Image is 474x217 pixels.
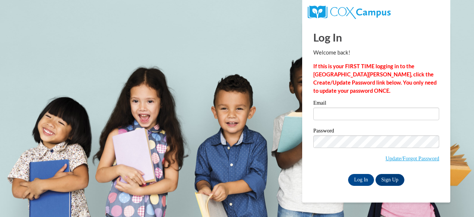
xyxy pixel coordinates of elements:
[313,63,437,94] strong: If this is your FIRST TIME logging in to the [GEOGRAPHIC_DATA][PERSON_NAME], click the Create/Upd...
[385,155,439,161] a: Update/Forgot Password
[313,100,439,108] label: Email
[375,174,404,186] a: Sign Up
[313,128,439,135] label: Password
[313,30,439,45] h1: Log In
[348,174,374,186] input: Log In
[308,6,391,19] img: COX Campus
[313,49,439,57] p: Welcome back!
